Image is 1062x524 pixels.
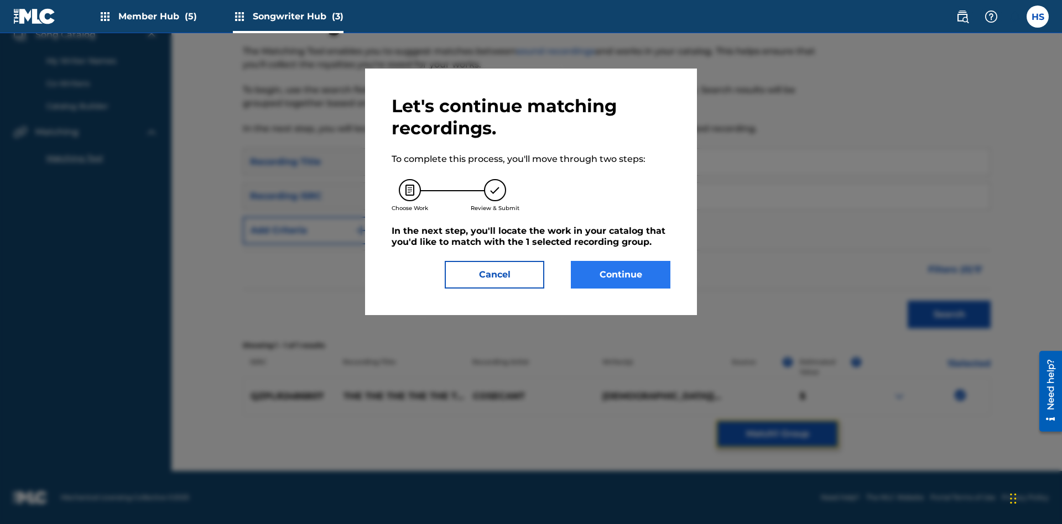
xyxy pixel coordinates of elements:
[233,10,246,23] img: Top Rightsholders
[392,95,670,139] h2: Let's continue matching recordings.
[1009,11,1020,22] div: Notifications
[471,204,519,212] p: Review & Submit
[332,11,343,22] span: (3)
[253,10,343,23] span: Songwriter Hub
[1010,482,1017,515] div: Drag
[98,10,112,23] img: Top Rightsholders
[951,6,973,28] a: Public Search
[392,204,428,212] p: Choose Work
[985,10,998,23] img: help
[445,261,544,289] button: Cancel
[1031,347,1062,437] iframe: Resource Center
[1007,471,1062,524] iframe: Chat Widget
[1027,6,1049,28] div: User Menu
[980,6,1002,28] div: Help
[571,261,670,289] button: Continue
[956,10,969,23] img: search
[13,8,56,24] img: MLC Logo
[399,179,421,201] img: 26af456c4569493f7445.svg
[392,153,670,166] p: To complete this process, you'll move through two steps:
[118,10,197,23] span: Member Hub
[185,11,197,22] span: (5)
[484,179,506,201] img: 173f8e8b57e69610e344.svg
[392,226,670,248] h5: In the next step, you'll locate the work in your catalog that you'd like to match with the 1 sele...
